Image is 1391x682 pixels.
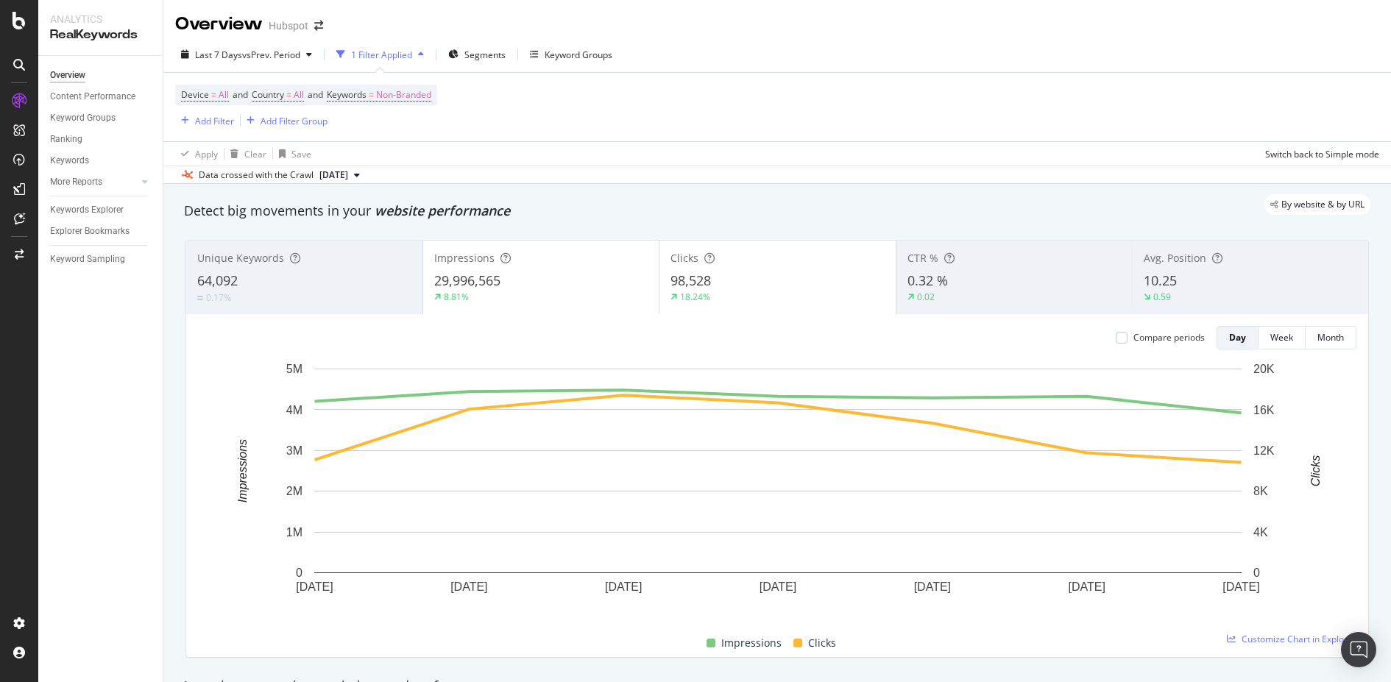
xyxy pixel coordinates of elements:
span: Clicks [808,634,836,652]
text: 1M [286,526,302,539]
span: Device [181,88,209,101]
div: 0.59 [1153,291,1171,303]
a: Ranking [50,132,152,147]
span: = [211,88,216,101]
span: = [286,88,291,101]
button: Week [1259,326,1306,349]
a: Explorer Bookmarks [50,224,152,239]
a: Keyword Groups [50,110,152,126]
div: arrow-right-arrow-left [314,21,323,31]
div: Switch back to Simple mode [1265,148,1379,160]
div: RealKeywords [50,26,151,43]
div: Week [1270,331,1293,344]
button: 1 Filter Applied [330,43,430,66]
span: 98,528 [670,271,711,289]
span: and [233,88,248,101]
div: Open Intercom Messenger [1341,632,1376,667]
text: 0 [296,566,302,579]
div: Month [1317,331,1344,344]
div: Compare periods [1133,331,1205,344]
img: Equal [197,296,203,300]
div: Add Filter [195,115,234,127]
text: [DATE] [914,580,951,593]
div: 8.81% [444,291,469,303]
div: Data crossed with the Crawl [199,168,314,182]
span: Keywords [327,88,367,101]
a: Overview [50,68,152,83]
text: [DATE] [760,580,796,593]
text: 0 [1253,566,1260,579]
a: Keywords Explorer [50,202,152,218]
div: More Reports [50,174,102,190]
span: 2025 Aug. 12th [319,168,348,182]
div: Hubspot [269,18,308,33]
span: Country [252,88,284,101]
text: 2M [286,485,302,497]
div: Add Filter Group [261,115,328,127]
span: Avg. Position [1144,251,1206,265]
span: vs Prev. Period [242,49,300,61]
button: Keyword Groups [524,43,618,66]
div: 1 Filter Applied [351,49,412,61]
a: Keyword Sampling [50,252,152,267]
span: Impressions [434,251,495,265]
span: 10.25 [1144,271,1177,289]
text: 16K [1253,403,1275,416]
svg: A chart. [198,361,1357,617]
text: [DATE] [605,580,642,593]
span: Non-Branded [376,85,431,105]
div: Clear [244,148,266,160]
button: Last 7 DaysvsPrev. Period [175,43,318,66]
text: 3M [286,444,302,457]
span: All [219,85,229,105]
text: [DATE] [1068,580,1105,593]
text: 5M [286,363,302,375]
text: 4K [1253,526,1268,539]
span: 0.32 % [907,271,948,289]
button: [DATE] [314,166,366,184]
button: Add Filter Group [241,112,328,129]
div: Day [1229,331,1246,344]
button: Month [1306,326,1356,349]
div: Keyword Groups [50,110,116,126]
div: 0.02 [917,291,935,303]
button: Apply [175,142,218,166]
span: Unique Keywords [197,251,284,265]
span: and [308,88,323,101]
div: Overview [175,12,263,37]
button: Add Filter [175,112,234,129]
div: Keywords Explorer [50,202,124,218]
button: Day [1217,326,1259,349]
div: Explorer Bookmarks [50,224,130,239]
div: Save [291,148,311,160]
div: Apply [195,148,218,160]
span: Impressions [721,634,782,652]
text: [DATE] [450,580,487,593]
div: Analytics [50,12,151,26]
div: Content Performance [50,89,135,104]
div: Keyword Groups [545,49,612,61]
div: 0.17% [206,291,231,304]
a: Keywords [50,153,152,168]
text: 8K [1253,485,1268,497]
text: 4M [286,403,302,416]
a: Content Performance [50,89,152,104]
text: 20K [1253,363,1275,375]
text: Impressions [236,439,249,502]
button: Clear [224,142,266,166]
div: Keywords [50,153,89,168]
text: [DATE] [1222,580,1259,593]
div: Ranking [50,132,82,147]
span: By website & by URL [1281,200,1365,209]
span: = [369,88,374,101]
button: Segments [442,43,512,66]
span: CTR % [907,251,938,265]
button: Switch back to Simple mode [1259,142,1379,166]
span: All [294,85,304,105]
text: 12K [1253,444,1275,457]
button: Save [273,142,311,166]
text: [DATE] [296,580,333,593]
a: Customize Chart in Explorer [1227,633,1356,645]
a: More Reports [50,174,138,190]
